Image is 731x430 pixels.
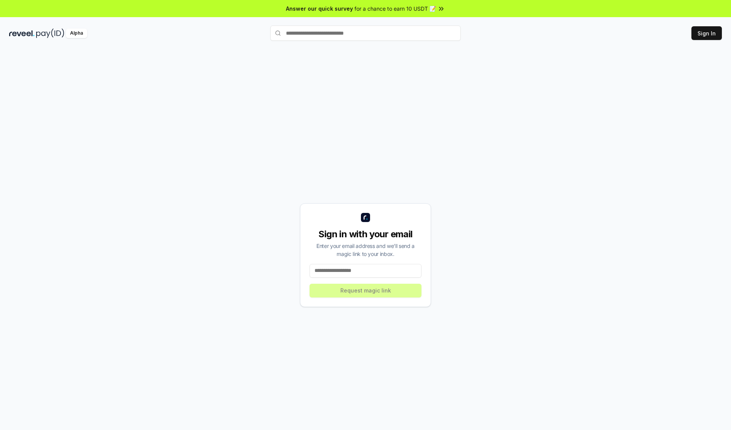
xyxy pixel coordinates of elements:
img: pay_id [36,29,64,38]
div: Sign in with your email [310,228,421,240]
button: Sign In [691,26,722,40]
div: Alpha [66,29,87,38]
div: Enter your email address and we’ll send a magic link to your inbox. [310,242,421,258]
img: reveel_dark [9,29,35,38]
span: Answer our quick survey [286,5,353,13]
img: logo_small [361,213,370,222]
span: for a chance to earn 10 USDT 📝 [354,5,436,13]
